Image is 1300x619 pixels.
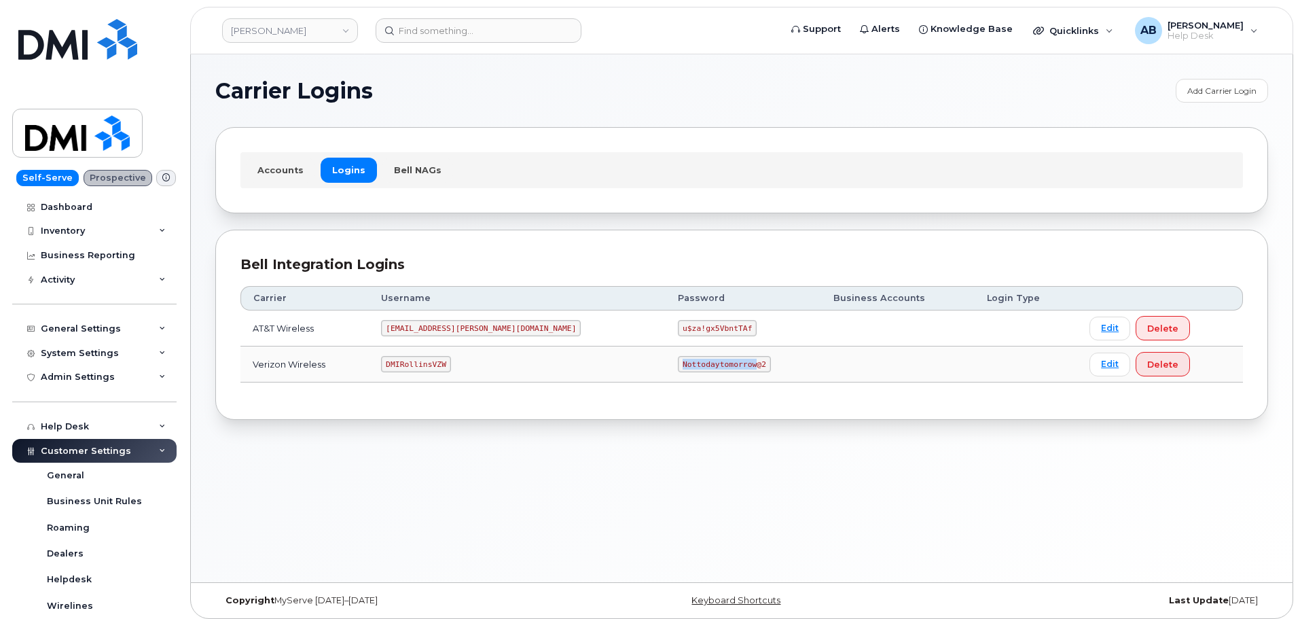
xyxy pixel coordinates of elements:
a: Keyboard Shortcuts [691,595,780,605]
a: Add Carrier Login [1176,79,1268,103]
code: Nottodaytomorrow@2 [678,356,770,372]
a: Edit [1089,353,1130,376]
span: Delete [1147,322,1178,335]
code: u$za!gx5VbntTAf [678,320,757,336]
td: Verizon Wireless [240,347,369,383]
a: Logins [321,158,377,182]
a: Bell NAGs [382,158,453,182]
a: Edit [1089,317,1130,340]
button: Delete [1136,352,1190,376]
div: [DATE] [917,595,1268,606]
td: AT&T Wireless [240,311,369,347]
th: Username [369,286,666,311]
div: Bell Integration Logins [240,255,1243,275]
span: Carrier Logins [215,81,373,101]
th: Password [666,286,820,311]
th: Login Type [975,286,1077,311]
button: Delete [1136,316,1190,340]
code: DMIRollinsVZW [381,356,450,372]
strong: Last Update [1169,595,1229,605]
strong: Copyright [225,595,274,605]
a: Accounts [246,158,315,182]
code: [EMAIL_ADDRESS][PERSON_NAME][DOMAIN_NAME] [381,320,581,336]
span: Delete [1147,358,1178,371]
th: Carrier [240,286,369,311]
th: Business Accounts [821,286,975,311]
div: MyServe [DATE]–[DATE] [215,595,566,606]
